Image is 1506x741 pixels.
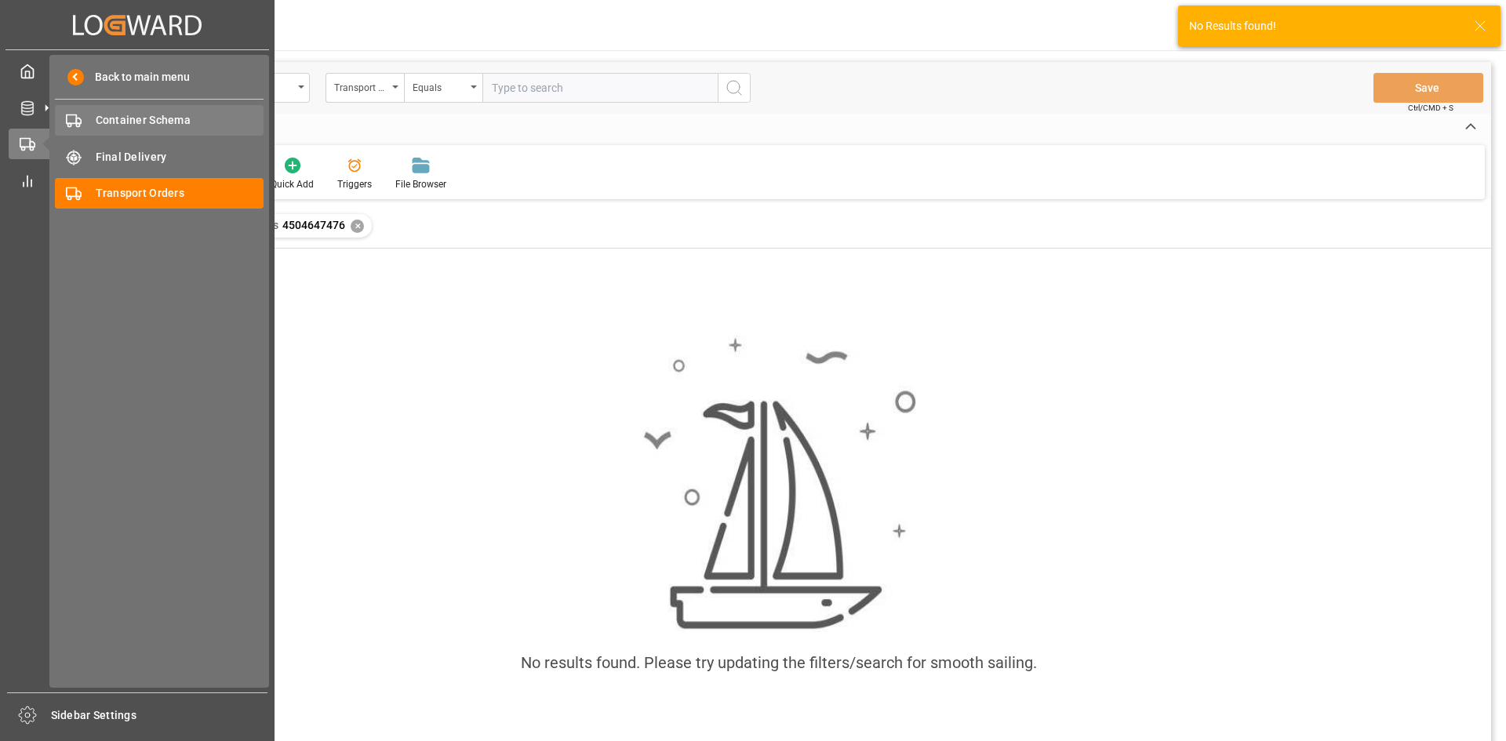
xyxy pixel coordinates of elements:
[9,56,266,86] a: My Cockpit
[282,219,345,231] span: 4504647476
[55,178,264,209] a: Transport Orders
[642,336,916,632] img: smooth_sailing.jpeg
[271,177,314,191] div: Quick Add
[96,185,264,202] span: Transport Orders
[404,73,482,103] button: open menu
[1189,18,1459,35] div: No Results found!
[351,220,364,233] div: ✕
[413,77,466,95] div: Equals
[96,149,264,165] span: Final Delivery
[9,165,266,195] a: My Reports
[1373,73,1483,103] button: Save
[395,177,446,191] div: File Browser
[55,105,264,136] a: Container Schema
[84,69,190,85] span: Back to main menu
[482,73,718,103] input: Type to search
[521,651,1037,674] div: No results found. Please try updating the filters/search for smooth sailing.
[1408,102,1453,114] span: Ctrl/CMD + S
[337,177,372,191] div: Triggers
[51,707,268,724] span: Sidebar Settings
[326,73,404,103] button: open menu
[718,73,751,103] button: search button
[55,141,264,172] a: Final Delivery
[96,112,264,129] span: Container Schema
[334,77,387,95] div: Transport Order Reference (PO)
